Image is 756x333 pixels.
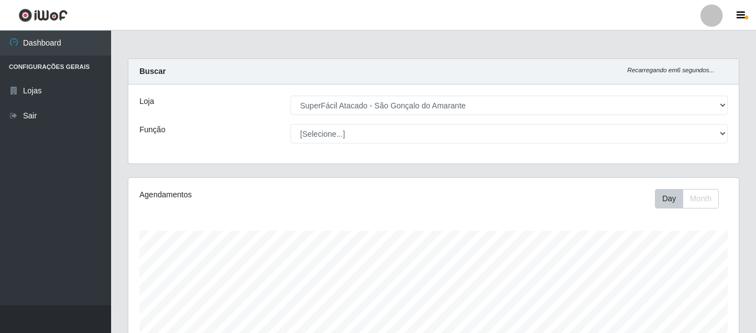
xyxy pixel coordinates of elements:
[655,189,728,208] div: Toolbar with button groups
[655,189,683,208] button: Day
[655,189,719,208] div: First group
[683,189,719,208] button: Month
[139,189,375,201] div: Agendamentos
[18,8,68,22] img: CoreUI Logo
[627,67,714,73] i: Recarregando em 6 segundos...
[139,124,166,136] label: Função
[139,96,154,107] label: Loja
[139,67,166,76] strong: Buscar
